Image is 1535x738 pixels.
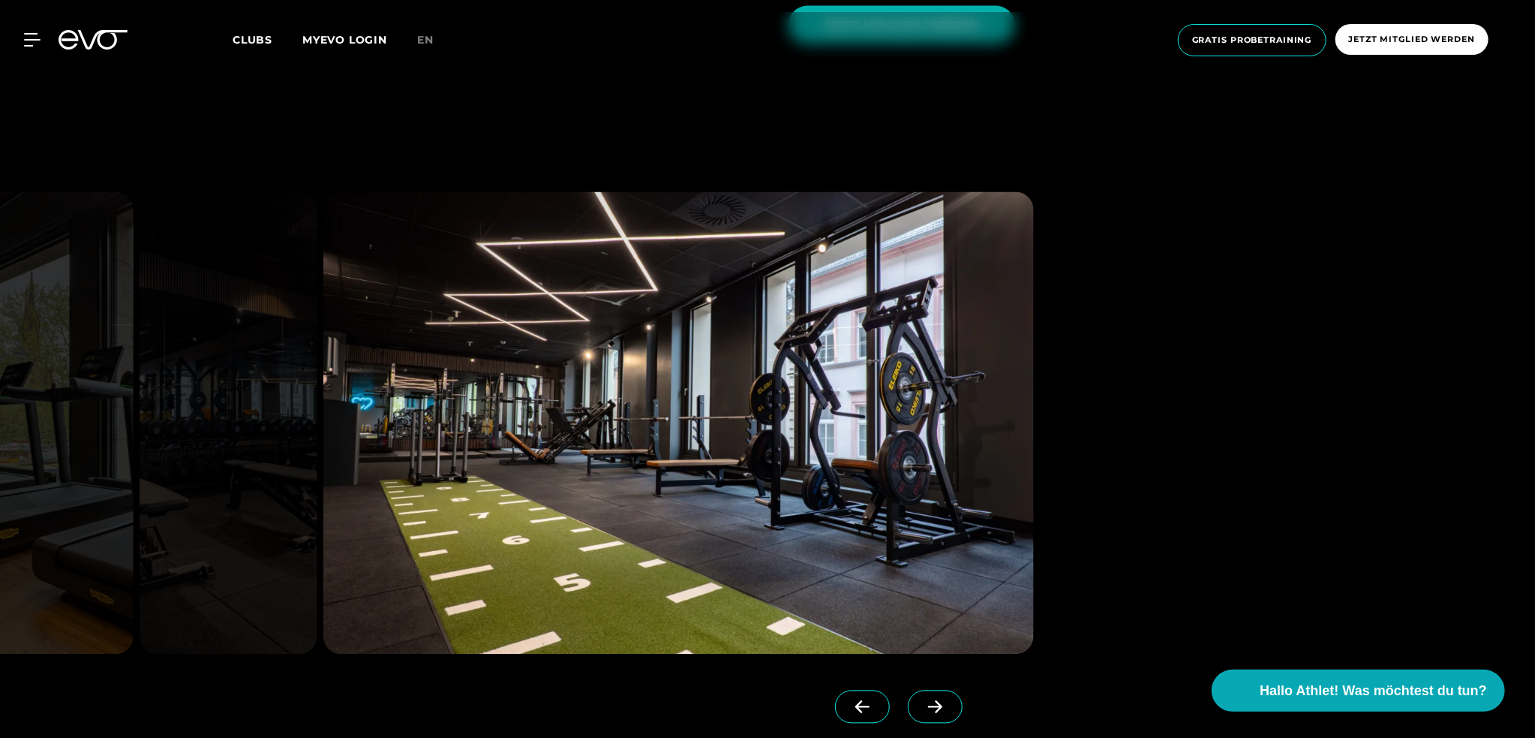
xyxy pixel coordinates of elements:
span: Jetzt Mitglied werden [1349,33,1475,46]
span: Hallo Athlet! Was möchtest du tun? [1260,681,1487,701]
img: evofitness [323,192,1034,655]
a: Clubs [233,32,302,47]
span: Clubs [233,33,272,47]
a: MYEVO LOGIN [302,33,387,47]
img: evofitness [140,192,317,655]
span: en [417,33,434,47]
span: Gratis Probetraining [1192,34,1312,47]
a: Jetzt Mitglied werden [1331,24,1493,56]
a: en [417,32,452,49]
a: Gratis Probetraining [1173,24,1331,56]
button: Hallo Athlet! Was möchtest du tun? [1212,670,1505,712]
